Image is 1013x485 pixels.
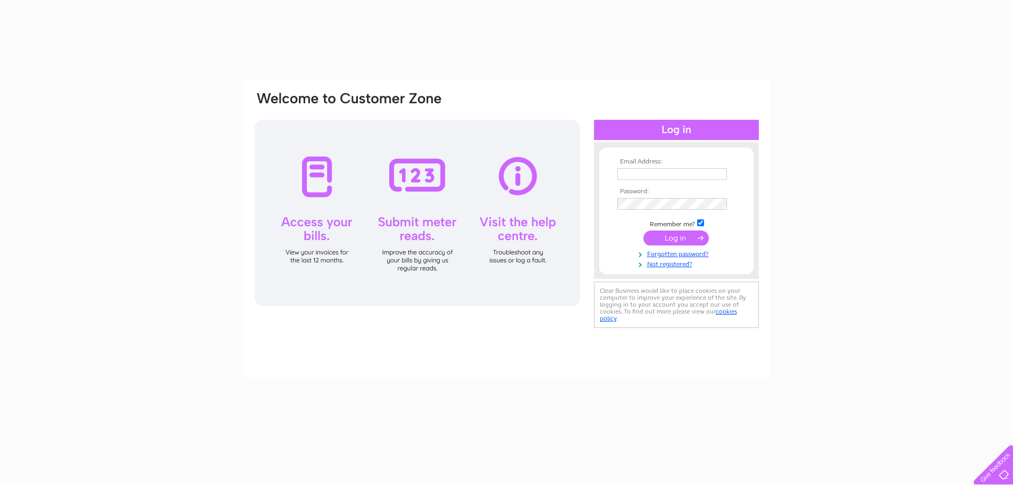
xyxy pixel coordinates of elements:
div: Clear Business would like to place cookies on your computer to improve your experience of the sit... [594,282,759,328]
a: Forgotten password? [617,248,738,258]
td: Remember me? [615,218,738,228]
a: cookies policy [600,308,737,322]
input: Submit [643,231,709,245]
a: Not registered? [617,258,738,268]
th: Password: [615,188,738,195]
th: Email Address: [615,158,738,166]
